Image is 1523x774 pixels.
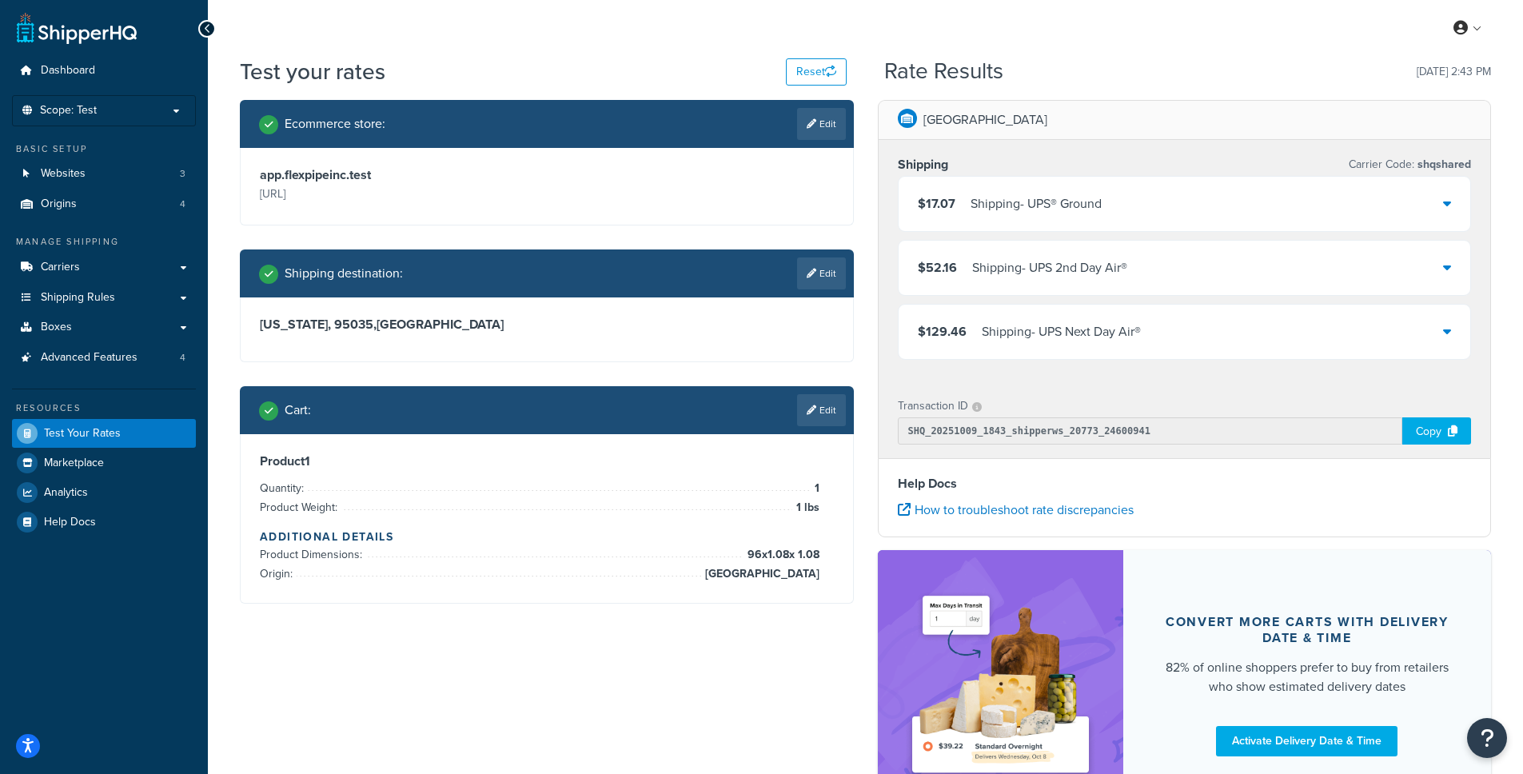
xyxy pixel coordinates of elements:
span: Dashboard [41,64,95,78]
span: $52.16 [918,258,957,277]
a: Help Docs [12,508,196,537]
a: Analytics [12,478,196,507]
a: Websites3 [12,159,196,189]
span: shqshared [1414,156,1471,173]
div: Basic Setup [12,142,196,156]
span: Quantity: [260,480,308,497]
span: Carriers [41,261,80,274]
div: 82% of online shoppers prefer to buy from retailers who show estimated delivery dates [1162,658,1453,696]
p: Carrier Code: [1349,154,1471,176]
li: Origins [12,190,196,219]
p: [URL] [260,183,543,205]
span: 4 [180,197,185,211]
span: Websites [41,167,86,181]
a: Origins4 [12,190,196,219]
span: Product Weight: [260,499,341,516]
a: Edit [797,394,846,426]
h3: app.flexpipeinc.test [260,167,543,183]
p: [GEOGRAPHIC_DATA] [923,109,1047,131]
h2: Rate Results [884,59,1003,84]
button: Open Resource Center [1467,718,1507,758]
h2: Ecommerce store : [285,117,385,131]
a: Marketplace [12,449,196,477]
span: 4 [180,351,185,365]
span: [GEOGRAPHIC_DATA] [701,565,819,584]
a: Boxes [12,313,196,342]
div: Manage Shipping [12,235,196,249]
p: [DATE] 2:43 PM [1417,61,1491,83]
span: Test Your Rates [44,427,121,441]
a: Edit [797,257,846,289]
span: $17.07 [918,194,955,213]
span: 1 lbs [792,498,819,517]
a: Activate Delivery Date & Time [1216,726,1397,756]
h4: Help Docs [898,474,1472,493]
div: Shipping - UPS® Ground [971,193,1102,215]
span: Shipping Rules [41,291,115,305]
h3: Product 1 [260,453,834,469]
span: Origins [41,197,77,211]
div: Copy [1402,417,1471,445]
span: 3 [180,167,185,181]
span: 96 x 1.08 x 1.08 [744,545,819,565]
h4: Additional Details [260,529,834,545]
span: Boxes [41,321,72,334]
span: Analytics [44,486,88,500]
h3: [US_STATE], 95035 , [GEOGRAPHIC_DATA] [260,317,834,333]
a: Dashboard [12,56,196,86]
a: Edit [797,108,846,140]
h1: Test your rates [240,56,385,87]
li: Websites [12,159,196,189]
span: Marketplace [44,457,104,470]
span: Help Docs [44,516,96,529]
li: Advanced Features [12,343,196,373]
div: Shipping - UPS 2nd Day Air® [972,257,1127,279]
a: Shipping Rules [12,283,196,313]
h2: Shipping destination : [285,266,403,281]
a: Carriers [12,253,196,282]
span: Origin: [260,565,297,582]
span: 1 [811,479,819,498]
div: Shipping - UPS Next Day Air® [982,321,1141,343]
span: $129.46 [918,322,967,341]
span: Advanced Features [41,351,138,365]
p: Transaction ID [898,395,968,417]
button: Reset [786,58,847,86]
span: Product Dimensions: [260,546,366,563]
h2: Cart : [285,403,311,417]
span: Scope: Test [40,104,97,118]
a: Test Your Rates [12,419,196,448]
div: Convert more carts with delivery date & time [1162,614,1453,646]
div: Resources [12,401,196,415]
a: How to troubleshoot rate discrepancies [898,501,1134,519]
a: Advanced Features4 [12,343,196,373]
h3: Shipping [898,157,948,173]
